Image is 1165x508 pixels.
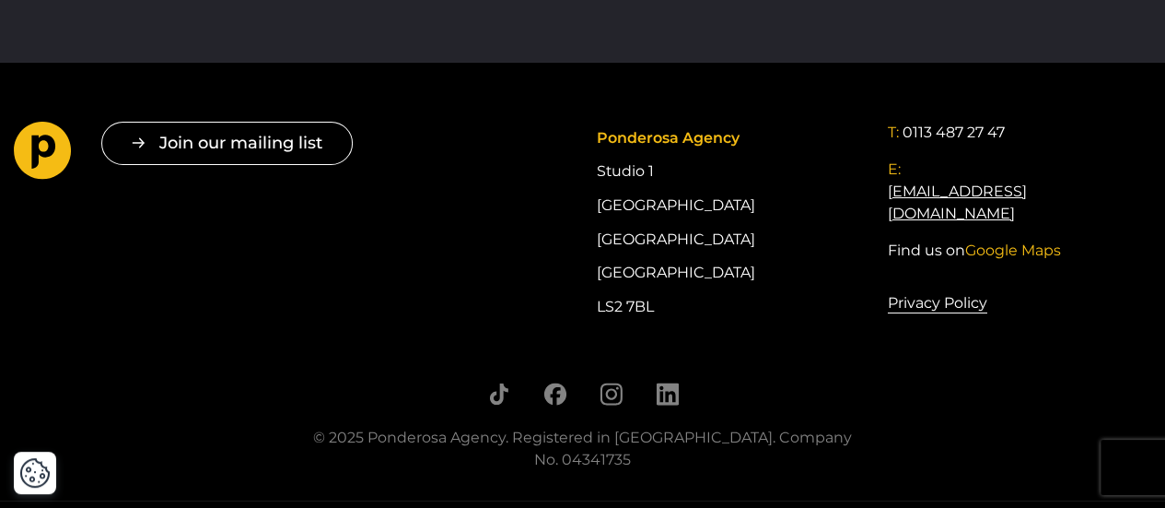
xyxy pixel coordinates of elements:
span: Ponderosa Agency [596,129,739,147]
button: Cookie Settings [19,457,51,489]
div: Studio 1 [GEOGRAPHIC_DATA] [GEOGRAPHIC_DATA] [GEOGRAPHIC_DATA] LS2 7BL [596,122,859,324]
a: Privacy Policy [888,291,987,315]
div: © 2025 Ponderosa Agency. Registered in [GEOGRAPHIC_DATA]. Company No. 04341735 [305,427,860,471]
a: Follow us on Instagram [600,383,623,406]
span: T: [888,124,899,141]
a: Follow us on Facebook [543,383,566,406]
a: Find us onGoogle Maps [888,240,1061,262]
a: Follow us on LinkedIn [656,383,679,406]
a: Follow us on TikTok [487,383,510,406]
span: Google Maps [965,242,1061,259]
button: Join our mailing list [101,122,353,165]
a: 0113 487 27 47 [903,122,1005,144]
img: Revisit consent button [19,457,51,489]
a: [EMAIL_ADDRESS][DOMAIN_NAME] [888,181,1151,225]
a: Go to homepage [14,122,72,186]
span: E: [888,160,901,178]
